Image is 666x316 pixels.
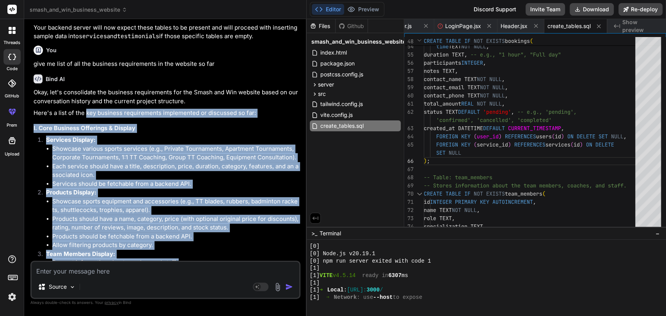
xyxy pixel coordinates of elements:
div: 58 [404,75,414,83]
span: ( [474,141,477,148]
span: NULL [464,207,477,214]
li: Allow filtering products by category. [52,241,299,250]
span: to expose [393,294,423,301]
span: user_id [477,133,499,140]
span: , [486,43,489,50]
p: give me list of all the business requirements in the website so far [34,60,299,69]
span: , [483,223,486,230]
span: , [505,84,508,91]
span: ) [508,141,511,148]
div: Discord Support [469,3,521,16]
span: total_amount [424,100,461,107]
span: ON [567,133,574,140]
span: REAL [461,100,474,107]
span: NOT [461,43,471,50]
span: -- e.g., "1 hour", "Full day" [471,51,561,58]
label: code [7,65,18,72]
span: / [380,286,383,294]
label: prem [7,122,17,129]
span: INTEGER [430,198,452,205]
span: ( [570,141,574,148]
span: --host [373,294,392,301]
span: status TEXT [424,108,458,115]
span: id [555,133,561,140]
span: INTEGER [461,59,483,66]
span: , [502,100,505,107]
div: 67 [404,165,414,173]
span: : [344,286,347,294]
span: IF [464,190,471,197]
p: Your backend server will now expect these tables to be present and will proceed with inserting sa... [34,23,299,41]
span: postcss.config.js [320,70,364,79]
li: Services should be fetchable from a backend API. [52,180,299,189]
span: DELETE [577,133,595,140]
p: Always double-check its answers. Your in Bind [30,299,300,306]
span: [1] [310,265,320,272]
span: AUTOINCREMENT [492,198,533,205]
span: time [436,43,449,50]
div: 62 [404,108,414,116]
span: ; [427,157,430,164]
span: [URL]: [347,286,366,294]
span: notes TEXT [424,67,455,74]
span: DEFAULT [458,108,480,115]
span: [0] Node.js v20.19.1 [310,250,375,258]
div: 55 [404,51,414,59]
span: [1] [310,294,320,301]
li: Showcase various sports services (e.g., Private Tournaments, Apartment Tournaments, Corporate Tou... [52,145,299,162]
span: duration TEXT [424,51,464,58]
span: NULL [449,149,461,156]
span: , [511,108,514,115]
span: users [536,133,552,140]
div: 57 [404,67,414,75]
span: NOT [477,76,486,83]
span: ) [499,133,502,140]
div: 60 [404,92,414,100]
span: , [455,67,458,74]
div: Click to collapse the range. [414,190,424,198]
li: Showcase sports equipment and accessories (e.g., TT blades, rubbers, badminton rackets, shuttleco... [52,197,299,215]
span: participants [424,59,461,66]
label: Upload [5,151,20,157]
span: SET [599,133,608,140]
div: 73 [404,214,414,222]
span: , [452,215,455,222]
div: 59 [404,83,414,92]
span: NOT [480,92,489,99]
img: settings [5,290,19,304]
span: ) [424,157,427,164]
div: 69 [404,182,414,190]
span: , [483,59,486,66]
span: DEFAULT [483,125,505,132]
span: FOREIGN [436,141,458,148]
span: NULL [492,92,505,99]
span: , [561,125,564,132]
span: ready in [362,272,388,279]
strong: Team Members Display: [46,250,115,258]
span: Terminal [320,229,341,237]
img: Pick Models [69,284,76,290]
span: ms [401,272,408,279]
span: name TEXT [424,207,452,214]
span: NULL [489,100,502,107]
span: 3000 [366,286,380,294]
span: [0] npm run server exited with code 1 [310,258,431,265]
span: ON [586,141,592,148]
span: VITE [320,272,333,279]
span: Network [334,294,357,301]
span: contact_name TEXT [424,76,477,83]
span: 48 [404,37,414,46]
span: -- Stores information about the team members, coac [424,182,580,189]
span: -- Table: team_members [424,174,492,181]
span: ( [552,133,555,140]
span: FOREIGN [436,133,458,140]
span: team_members [505,190,542,197]
div: 54 [404,42,414,51]
span: 6307 [388,272,401,279]
li: Products should be fetchable from a backend API. [52,232,299,241]
span: EXISTS [486,190,505,197]
button: Editor [312,4,344,15]
span: TABLE [446,190,461,197]
span: NOT [452,207,461,214]
span: -- e.g., 'pending', [517,108,577,115]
